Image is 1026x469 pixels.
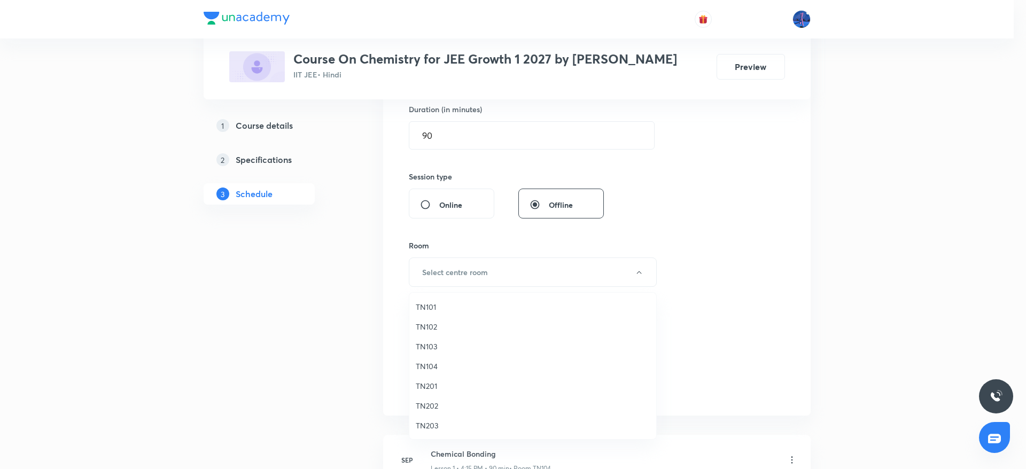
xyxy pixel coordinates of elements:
[416,361,650,372] span: TN104
[416,400,650,411] span: TN202
[416,380,650,392] span: TN201
[416,301,650,312] span: TN101
[416,321,650,332] span: TN102
[416,420,650,431] span: TN203
[416,341,650,352] span: TN103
